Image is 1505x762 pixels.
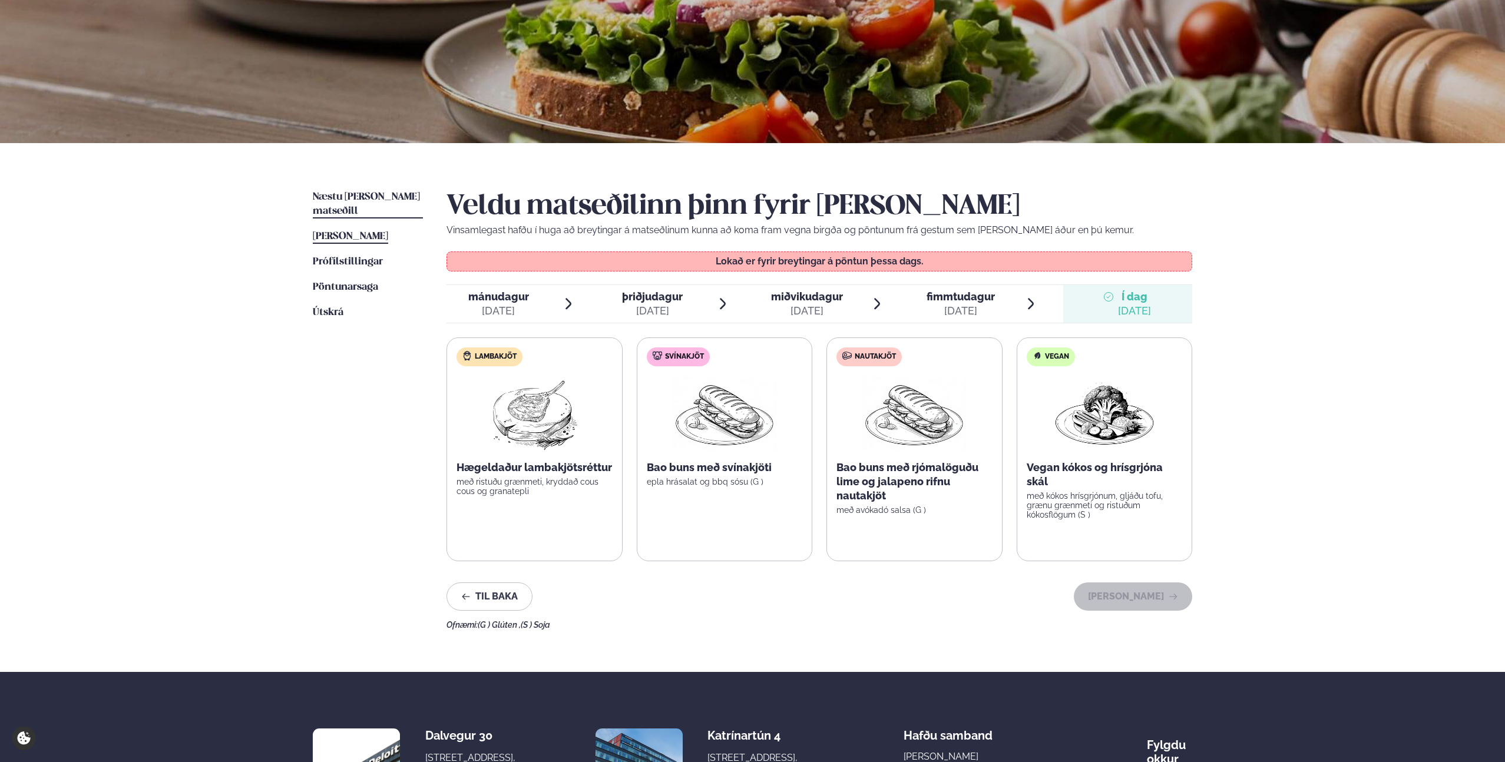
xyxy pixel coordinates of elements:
[1053,376,1156,451] img: Vegan.png
[313,282,378,292] span: Pöntunarsaga
[842,351,852,360] img: beef.svg
[468,290,529,303] span: mánudagur
[1033,351,1042,360] img: Vegan.svg
[647,460,803,475] p: Bao buns með svínakjöti
[12,726,36,750] a: Cookie settings
[1027,491,1183,519] p: með kókos hrísgrjónum, gljáðu tofu, grænu grænmeti og ristuðum kókosflögum (S )
[521,620,550,630] span: (S ) Soja
[1118,290,1151,304] span: Í dag
[1045,352,1069,362] span: Vegan
[475,352,517,362] span: Lambakjöt
[482,376,587,451] img: Lamb-Meat.png
[313,230,388,244] a: [PERSON_NAME]
[836,460,993,503] p: Bao buns með rjómalöguðu lime og jalapeno rifnu nautakjöt
[855,352,896,362] span: Nautakjöt
[478,620,521,630] span: (G ) Glúten ,
[862,376,966,451] img: Panini.png
[622,290,683,303] span: þriðjudagur
[707,728,801,743] div: Katrínartún 4
[1118,304,1151,318] div: [DATE]
[313,307,343,317] span: Útskrá
[622,304,683,318] div: [DATE]
[468,304,529,318] div: [DATE]
[1027,460,1183,489] p: Vegan kókos og hrísgrjóna skál
[653,351,662,360] img: pork.svg
[425,728,519,743] div: Dalvegur 30
[446,190,1192,223] h2: Veldu matseðilinn þinn fyrir [PERSON_NAME]
[771,290,843,303] span: miðvikudagur
[313,192,420,216] span: Næstu [PERSON_NAME] matseðill
[313,255,383,269] a: Prófílstillingar
[647,477,803,486] p: epla hrásalat og bbq sósu (G )
[771,304,843,318] div: [DATE]
[927,290,995,303] span: fimmtudagur
[904,719,993,743] span: Hafðu samband
[446,223,1192,237] p: Vinsamlegast hafðu í huga að breytingar á matseðlinum kunna að koma fram vegna birgða og pöntunum...
[459,257,1180,266] p: Lokað er fyrir breytingar á pöntun þessa dags.
[313,257,383,267] span: Prófílstillingar
[1074,582,1192,611] button: [PERSON_NAME]
[313,306,343,320] a: Útskrá
[313,231,388,241] span: [PERSON_NAME]
[462,351,472,360] img: Lamb.svg
[457,460,613,475] p: Hægeldaður lambakjötsréttur
[927,304,995,318] div: [DATE]
[446,582,532,611] button: Til baka
[446,620,1192,630] div: Ofnæmi:
[313,280,378,294] a: Pöntunarsaga
[665,352,704,362] span: Svínakjöt
[836,505,993,515] p: með avókadó salsa (G )
[313,190,423,218] a: Næstu [PERSON_NAME] matseðill
[673,376,776,451] img: Panini.png
[457,477,613,496] p: með ristuðu grænmeti, kryddað cous cous og granatepli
